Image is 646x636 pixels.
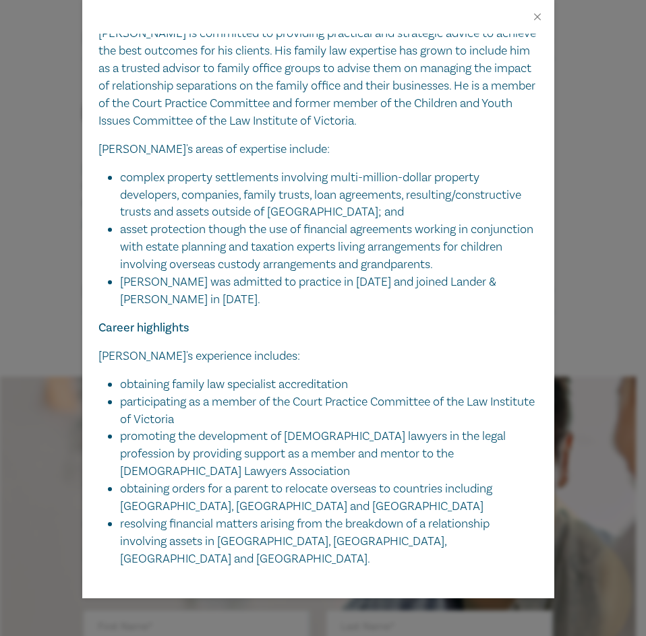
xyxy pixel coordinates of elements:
li: obtaining orders for a parent to relocate overseas to countries including [GEOGRAPHIC_DATA], [GEO... [120,480,538,515]
li: complex property settlements involving multi-million-dollar property developers, companies, famil... [120,169,538,222]
li: asset protection though the use of financial agreements working in conjunction with estate planni... [120,221,538,274]
li: [PERSON_NAME] was admitted to practice in [DATE] and joined Lander & [PERSON_NAME] in [DATE]. [120,274,538,309]
button: Close [531,11,544,23]
strong: Career highlights [98,320,189,336]
li: resolving financial matters arising from the breakdown of a relationship involving assets in [GEO... [120,515,538,568]
li: obtaining family law specialist accreditation [120,376,538,393]
p: [PERSON_NAME]'s experience includes: [98,348,538,365]
p: [PERSON_NAME] is committed to providing practical and strategic advice to achieve the best outcom... [98,25,538,129]
p: [PERSON_NAME]'s areas of expertise include: [98,141,538,158]
li: promoting the development of [DEMOGRAPHIC_DATA] lawyers in the legal profession by providing supp... [120,428,538,480]
li: participating as a member of the Court Practice Committee of the Law Institute of Victoria [120,393,538,428]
